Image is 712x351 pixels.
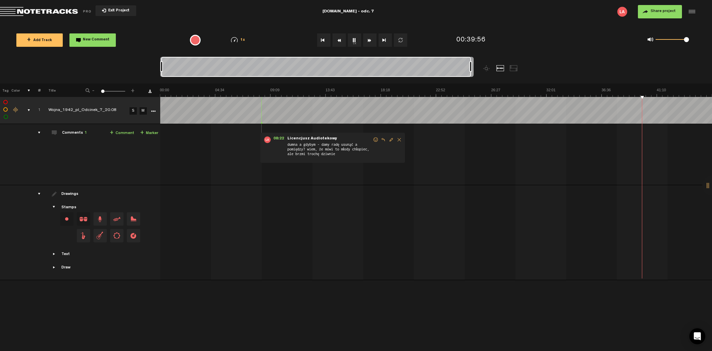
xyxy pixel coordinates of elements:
div: Change the color of the waveform [11,107,21,113]
span: Drag and drop a stamp [77,212,90,226]
button: Fast Forward [363,33,377,47]
span: Showcase draw menu [52,265,57,270]
button: Loop [394,33,407,47]
img: ruler [160,88,712,97]
span: Drag and drop a stamp [127,229,140,242]
span: + [27,37,31,43]
span: Licencjusz Audiotekowy [287,136,338,141]
span: 1x [240,38,245,42]
span: Showcase stamps [52,205,57,210]
img: speedometer.svg [231,37,238,42]
div: [DOMAIN_NAME] - odc. 7 [232,3,464,20]
span: Drag and drop a stamp [110,229,124,242]
img: letters [617,7,627,17]
div: {{ tooltip_message }} [190,35,201,45]
button: Rewind [332,33,346,47]
div: 00:39:56 [456,35,486,45]
span: 08:22 [271,136,287,143]
div: drawings [31,191,42,197]
a: Comment [110,129,134,137]
div: Click to change the order number [31,107,42,114]
span: - [91,88,96,92]
div: Draw [61,265,70,271]
div: Open Intercom Messenger [689,328,705,344]
div: comments [31,129,42,136]
td: Change the color of the waveform [10,97,20,124]
span: dumna a gdybym - damy radę usunąć a pomiędzy? wiem, że mówi to młody chłopiec, ale brzmi trochę d... [287,142,373,160]
button: +Add Track [16,33,63,47]
td: comments, stamps & drawings [20,97,30,124]
a: Download comments [148,90,152,93]
th: # [30,84,41,97]
span: Drag and drop a stamp [77,229,90,242]
div: [DOMAIN_NAME] - odc. 7 [322,3,374,20]
span: Edit comment [387,137,395,142]
div: Text [61,252,70,257]
div: Stamps [61,205,76,211]
button: Go to end [379,33,392,47]
div: 1x [221,37,255,43]
span: Drag and drop a stamp [110,212,124,226]
div: Drawings [61,192,80,197]
div: Click to edit the title [48,107,135,114]
span: + [110,130,113,136]
a: M [140,107,147,115]
button: Share project [638,5,682,18]
td: drawings [30,185,41,280]
span: Drag and drop a stamp [93,212,107,226]
th: Color [10,84,20,97]
div: Change stamp color.To change the color of an existing stamp, select the stamp on the right and th... [60,212,73,226]
span: Reply to comment [379,137,387,142]
th: Title [41,84,76,97]
span: Add Track [27,39,52,42]
span: Delete comment [395,137,403,142]
span: + [130,88,136,92]
span: + [140,130,144,136]
button: 1x [348,33,361,47]
span: Share project [651,9,676,13]
img: letters [264,136,271,143]
td: comments [30,124,41,185]
button: Go to beginning [317,33,330,47]
a: S [130,107,137,115]
span: Exit Project [106,9,130,13]
span: Drag and drop a stamp [127,212,140,226]
div: comments, stamps & drawings [21,107,31,114]
td: Click to change the order number 1 [30,97,41,124]
a: More [150,108,156,114]
td: Click to edit the title Wojna_1942_pl_Odcinek_7_20.08 [41,97,128,124]
button: Exit Project [95,5,136,16]
span: 1 [84,131,87,135]
a: Marker [140,129,158,137]
span: Showcase text [52,251,57,257]
span: Drag and drop a stamp [93,229,107,242]
span: New Comment [83,38,109,42]
button: New Comment [69,33,116,47]
div: Comments [62,130,87,136]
